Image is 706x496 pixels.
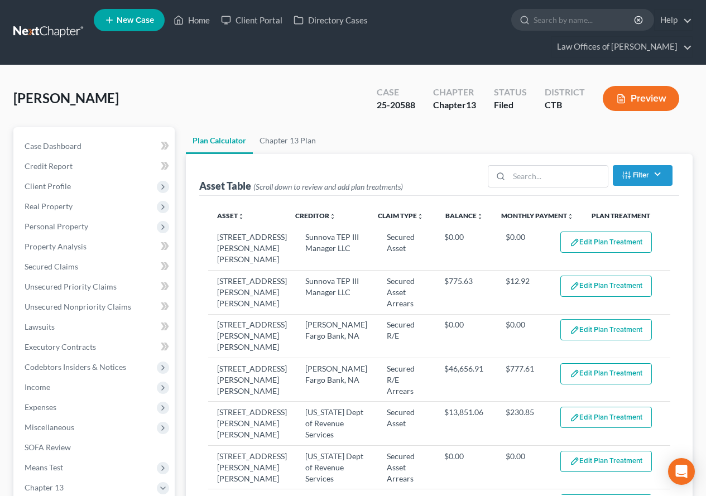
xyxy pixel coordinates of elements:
[497,358,551,402] td: $777.61
[377,99,415,112] div: 25-20588
[288,10,373,30] a: Directory Cases
[253,182,403,191] span: (Scroll down to review and add plan treatments)
[25,442,71,452] span: SOFA Review
[655,10,692,30] a: Help
[497,402,551,445] td: $230.85
[208,402,296,445] td: [STREET_ADDRESS][PERSON_NAME][PERSON_NAME]
[613,165,673,186] button: Filter
[545,99,585,112] div: CTB
[25,402,56,412] span: Expenses
[378,271,435,314] td: Secured Asset Arrears
[570,325,579,335] img: edit-pencil-c1479a1de80d8dea1e2430c2f745a3c6a07e9d7aa2eeffe225670001d78357a8.svg
[477,213,483,220] i: unfold_more
[25,262,78,271] span: Secured Claims
[16,237,175,257] a: Property Analysis
[208,445,296,489] td: [STREET_ADDRESS][PERSON_NAME][PERSON_NAME]
[378,211,424,220] a: Claim Typeunfold_more
[509,166,608,187] input: Search...
[583,205,670,227] th: Plan Treatment
[25,342,96,351] span: Executory Contracts
[435,227,497,271] td: $0.00
[378,402,435,445] td: Secured Asset
[295,211,336,220] a: Creditorunfold_more
[238,213,244,220] i: unfold_more
[16,317,175,337] a: Lawsuits
[16,337,175,357] a: Executory Contracts
[534,9,636,30] input: Search by name...
[16,257,175,277] a: Secured Claims
[445,211,483,220] a: Balanceunfold_more
[435,358,497,402] td: $46,656.91
[497,445,551,489] td: $0.00
[16,277,175,297] a: Unsecured Priority Claims
[494,99,527,112] div: Filed
[435,271,497,314] td: $775.63
[25,483,64,492] span: Chapter 13
[494,86,527,99] div: Status
[25,362,126,372] span: Codebtors Insiders & Notices
[25,382,50,392] span: Income
[378,358,435,402] td: Secured R/E Arrears
[25,322,55,331] span: Lawsuits
[560,363,652,384] button: Edit Plan Treatment
[25,141,81,151] span: Case Dashboard
[570,281,579,291] img: edit-pencil-c1479a1de80d8dea1e2430c2f745a3c6a07e9d7aa2eeffe225670001d78357a8.svg
[16,297,175,317] a: Unsecured Nonpriority Claims
[560,276,652,297] button: Edit Plan Treatment
[25,201,73,211] span: Real Property
[435,445,497,489] td: $0.00
[215,10,288,30] a: Client Portal
[25,242,87,251] span: Property Analysis
[208,314,296,358] td: [STREET_ADDRESS][PERSON_NAME][PERSON_NAME]
[296,445,378,489] td: [US_STATE] Dept of Revenue Services
[497,314,551,358] td: $0.00
[466,99,476,110] span: 13
[296,227,378,271] td: Sunnova TEP III Manager LLC
[296,271,378,314] td: Sunnova TEP III Manager LLC
[433,86,476,99] div: Chapter
[217,211,244,220] a: Assetunfold_more
[570,369,579,378] img: edit-pencil-c1479a1de80d8dea1e2430c2f745a3c6a07e9d7aa2eeffe225670001d78357a8.svg
[560,451,652,472] button: Edit Plan Treatment
[296,402,378,445] td: [US_STATE] Dept of Revenue Services
[25,221,88,231] span: Personal Property
[570,238,579,247] img: edit-pencil-c1479a1de80d8dea1e2430c2f745a3c6a07e9d7aa2eeffe225670001d78357a8.svg
[433,99,476,112] div: Chapter
[186,127,253,154] a: Plan Calculator
[497,271,551,314] td: $12.92
[551,37,692,57] a: Law Offices of [PERSON_NAME]
[668,458,695,485] div: Open Intercom Messenger
[199,179,403,192] div: Asset Table
[25,463,63,472] span: Means Test
[603,86,679,111] button: Preview
[25,422,74,432] span: Miscellaneous
[570,413,579,422] img: edit-pencil-c1479a1de80d8dea1e2430c2f745a3c6a07e9d7aa2eeffe225670001d78357a8.svg
[501,211,574,220] a: Monthly Paymentunfold_more
[25,161,73,171] span: Credit Report
[560,232,652,253] button: Edit Plan Treatment
[117,16,154,25] span: New Case
[377,86,415,99] div: Case
[208,358,296,402] td: [STREET_ADDRESS][PERSON_NAME][PERSON_NAME]
[25,181,71,191] span: Client Profile
[253,127,323,154] a: Chapter 13 Plan
[378,445,435,489] td: Secured Asset Arrears
[560,319,652,340] button: Edit Plan Treatment
[497,227,551,271] td: $0.00
[560,407,652,428] button: Edit Plan Treatment
[16,136,175,156] a: Case Dashboard
[25,282,117,291] span: Unsecured Priority Claims
[417,213,424,220] i: unfold_more
[16,156,175,176] a: Credit Report
[208,271,296,314] td: [STREET_ADDRESS][PERSON_NAME][PERSON_NAME]
[16,437,175,458] a: SOFA Review
[570,456,579,466] img: edit-pencil-c1479a1de80d8dea1e2430c2f745a3c6a07e9d7aa2eeffe225670001d78357a8.svg
[13,90,119,106] span: [PERSON_NAME]
[378,314,435,358] td: Secured R/E
[567,213,574,220] i: unfold_more
[296,358,378,402] td: [PERSON_NAME] Fargo Bank, NA
[25,302,131,311] span: Unsecured Nonpriority Claims
[168,10,215,30] a: Home
[329,213,336,220] i: unfold_more
[208,227,296,271] td: [STREET_ADDRESS][PERSON_NAME][PERSON_NAME]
